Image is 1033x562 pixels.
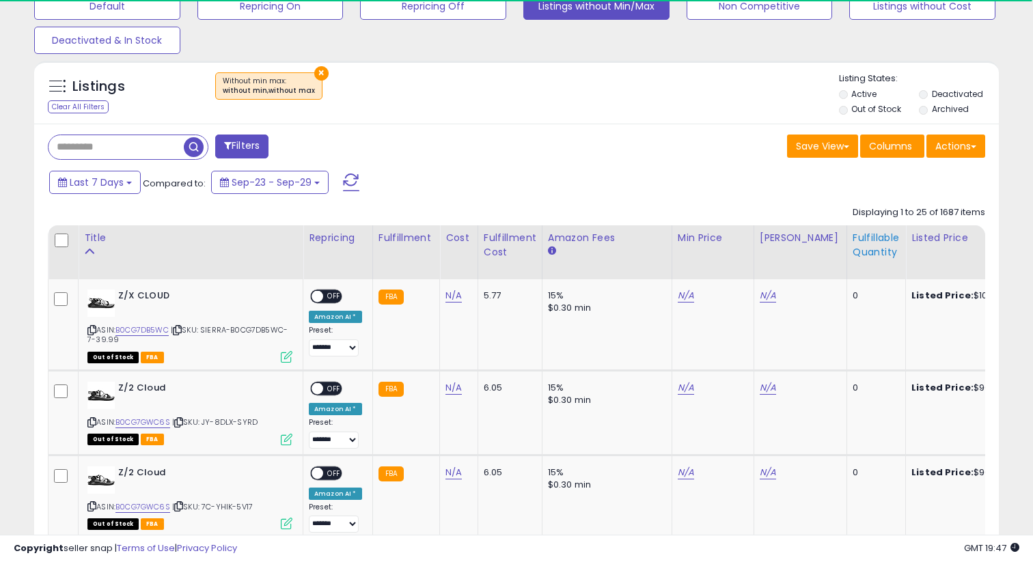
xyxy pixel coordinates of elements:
[853,382,895,394] div: 0
[851,103,901,115] label: Out of Stock
[548,479,661,491] div: $0.30 min
[309,403,362,415] div: Amazon AI *
[314,66,329,81] button: ×
[911,290,1025,302] div: $100.00
[911,289,974,302] b: Listed Price:
[87,518,139,530] span: All listings that are currently out of stock and unavailable for purchase on Amazon
[323,383,345,395] span: OFF
[548,382,661,394] div: 15%
[309,503,362,533] div: Preset:
[115,324,169,336] a: B0CG7DB5WC
[323,467,345,479] span: OFF
[760,289,776,303] a: N/A
[911,466,974,479] b: Listed Price:
[678,289,694,303] a: N/A
[309,231,367,245] div: Repricing
[548,394,661,406] div: $0.30 min
[760,466,776,479] a: N/A
[323,291,345,303] span: OFF
[87,466,292,529] div: ASIN:
[115,501,170,513] a: B0CG7GWC6S
[678,231,748,245] div: Min Price
[839,72,1000,85] p: Listing States:
[484,466,532,479] div: 6.05
[378,382,404,397] small: FBA
[911,381,974,394] b: Listed Price:
[445,466,462,479] a: N/A
[853,290,895,302] div: 0
[211,171,329,194] button: Sep-23 - Sep-29
[48,100,109,113] div: Clear All Filters
[84,231,297,245] div: Title
[49,171,141,194] button: Last 7 Days
[87,290,292,361] div: ASIN:
[72,77,125,96] h5: Listings
[911,382,1025,394] div: $90.00
[869,139,912,153] span: Columns
[223,86,315,96] div: without min,without max
[309,311,362,323] div: Amazon AI *
[70,175,124,189] span: Last 7 Days
[445,381,462,395] a: N/A
[787,135,858,158] button: Save View
[853,466,895,479] div: 0
[115,417,170,428] a: B0CG7GWC6S
[484,231,536,259] div: Fulfillment Cost
[445,231,472,245] div: Cost
[678,381,694,395] a: N/A
[14,542,64,554] strong: Copyright
[932,88,983,100] label: Deactivated
[853,206,985,219] div: Displaying 1 to 25 of 1687 items
[172,417,258,427] span: | SKU: JY-8DLX-SYRD
[851,88,877,100] label: Active
[548,231,666,245] div: Amazon Fees
[172,501,253,512] span: | SKU: 7C-YHIK-5V17
[87,352,139,363] span: All listings that are currently out of stock and unavailable for purchase on Amazon
[853,231,900,259] div: Fulfillable Quantity
[484,382,532,394] div: 6.05
[678,466,694,479] a: N/A
[232,175,312,189] span: Sep-23 - Sep-29
[309,418,362,449] div: Preset:
[445,289,462,303] a: N/A
[760,231,841,245] div: [PERSON_NAME]
[309,326,362,356] div: Preset:
[143,177,206,190] span: Compared to:
[34,27,180,54] button: Deactivated & In Stock
[87,466,115,494] img: 41dpRtPhnCL._SL40_.jpg
[141,352,164,363] span: FBA
[141,434,164,445] span: FBA
[215,135,268,158] button: Filters
[378,466,404,481] small: FBA
[118,290,284,306] b: Z/X CLOUD
[87,324,288,345] span: | SKU: SIERRA-B0CG7DB5WC-7-39.99
[484,290,532,302] div: 5.77
[87,290,115,317] img: 41sIiGaj9QL._SL40_.jpg
[548,466,661,479] div: 15%
[141,518,164,530] span: FBA
[911,231,1030,245] div: Listed Price
[548,302,661,314] div: $0.30 min
[309,488,362,500] div: Amazon AI *
[548,245,556,257] small: Amazon Fees.
[87,382,115,409] img: 41dpRtPhnCL._SL40_.jpg
[118,382,284,398] b: Z/2 Cloud
[223,76,315,96] span: Without min max :
[932,103,969,115] label: Archived
[177,542,237,554] a: Privacy Policy
[964,542,1019,554] span: 2025-10-7 19:47 GMT
[87,434,139,445] span: All listings that are currently out of stock and unavailable for purchase on Amazon
[911,466,1025,479] div: $90.00
[118,466,284,483] b: Z/2 Cloud
[548,290,661,302] div: 15%
[117,542,175,554] a: Terms of Use
[760,381,776,395] a: N/A
[14,542,237,555] div: seller snap | |
[378,290,404,305] small: FBA
[926,135,985,158] button: Actions
[87,382,292,444] div: ASIN:
[860,135,924,158] button: Columns
[378,231,434,245] div: Fulfillment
